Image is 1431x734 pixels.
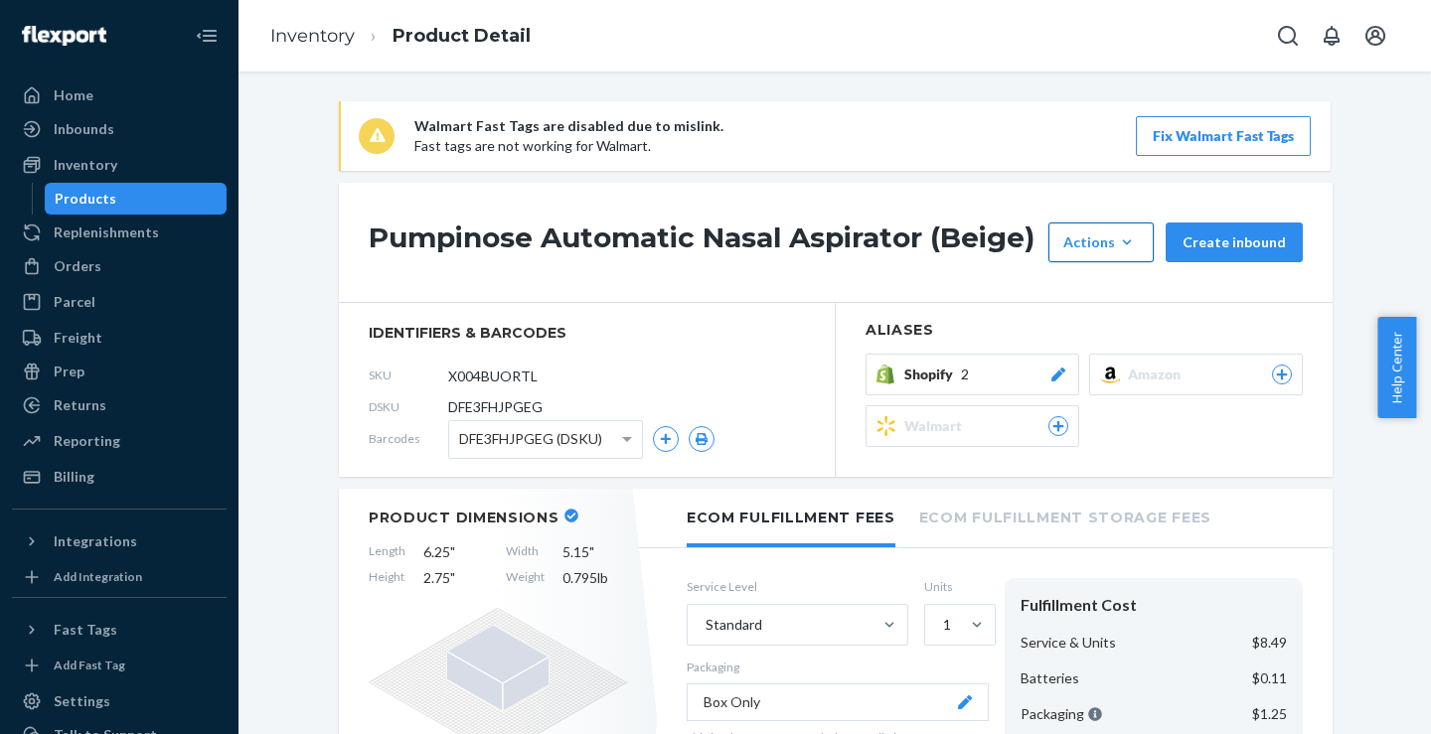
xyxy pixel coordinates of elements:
div: Orders [54,256,101,276]
a: Products [45,183,228,215]
span: " [589,543,594,560]
p: $1.25 [1252,704,1287,724]
div: Add Integration [54,568,142,585]
p: $0.11 [1252,668,1287,688]
div: Products [55,189,116,209]
button: Open notifications [1312,16,1351,56]
div: Fulfillment Cost [1021,594,1287,617]
a: Inbounds [12,113,227,145]
li: Ecom Fulfillment Storage Fees [919,489,1211,543]
div: Returns [54,395,106,415]
a: Returns [12,389,227,421]
div: Actions [1063,232,1139,252]
a: Replenishments [12,217,227,248]
div: Billing [54,467,94,487]
a: Inventory [12,149,227,181]
a: Product Detail [393,25,531,47]
input: Standard [704,615,706,635]
input: 1 [941,615,943,635]
p: Packaging [687,659,989,675]
img: Flexport logo [22,26,106,46]
button: Close Navigation [187,16,227,56]
button: Create inbound [1166,222,1303,262]
span: DFE3FHJPGEG [448,397,543,417]
div: Inbounds [54,119,114,139]
button: Fix Walmart Fast Tags [1136,116,1311,156]
button: Open Search Box [1268,16,1308,56]
span: 2.75 [423,568,488,588]
h2: Product Dimensions [369,509,559,526]
span: Height [369,568,405,588]
label: Service Level [687,578,908,595]
p: Service & Units [1021,633,1116,653]
div: Parcel [54,292,95,312]
h2: Aliases [866,323,1303,338]
a: Home [12,79,227,111]
p: Batteries [1021,668,1079,688]
div: Freight [54,328,102,348]
div: Integrations [54,531,137,551]
p: Fast tags are not working for Walmart. [414,136,723,156]
a: Add Fast Tag [12,654,227,677]
span: Width [506,542,545,562]
a: Freight [12,322,227,354]
a: Parcel [12,286,227,318]
span: " [450,543,455,560]
a: Orders [12,250,227,282]
p: $8.49 [1252,633,1287,653]
button: Shopify2 [866,354,1079,395]
span: Shopify [904,365,961,384]
div: Reporting [54,431,120,451]
span: 0.795 lb [562,568,627,588]
span: Weight [506,568,545,588]
p: Walmart Fast Tags are disabled due to mislink. [414,116,723,136]
div: Prep [54,362,84,381]
div: Add Fast Tag [54,657,125,673]
button: Open account menu [1355,16,1395,56]
span: DSKU [369,398,448,415]
span: DFE3FHJPGEG (DSKU) [459,422,602,456]
button: Fast Tags [12,614,227,646]
div: Replenishments [54,222,159,242]
div: Inventory [54,155,117,175]
h1: Pumpinose Automatic Nasal Aspirator (Beige) [369,222,1038,262]
a: Inventory [270,25,355,47]
button: Help Center [1377,317,1416,418]
span: Amazon [1128,365,1189,384]
span: 6.25 [423,542,488,562]
div: Fast Tags [54,620,117,640]
span: 5.15 [562,542,627,562]
p: Packaging [1021,704,1102,724]
button: Amazon [1089,354,1303,395]
button: Walmart [866,405,1079,447]
button: Actions [1048,222,1154,262]
a: Reporting [12,425,227,457]
span: 2 [961,365,969,384]
span: identifiers & barcodes [369,323,805,343]
button: Integrations [12,525,227,557]
a: Prep [12,356,227,387]
span: Length [369,542,405,562]
button: Box Only [687,683,989,721]
ol: breadcrumbs [254,7,547,66]
div: 1 [943,615,951,635]
div: Settings [54,691,110,711]
span: Walmart [904,416,970,436]
div: Home [54,85,93,105]
span: " [450,569,455,586]
li: Ecom Fulfillment Fees [687,489,895,547]
div: Standard [706,615,762,635]
a: Settings [12,685,227,717]
span: Barcodes [369,430,448,447]
span: SKU [369,367,448,383]
label: Units [924,578,989,595]
a: Add Integration [12,565,227,589]
a: Billing [12,461,227,493]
